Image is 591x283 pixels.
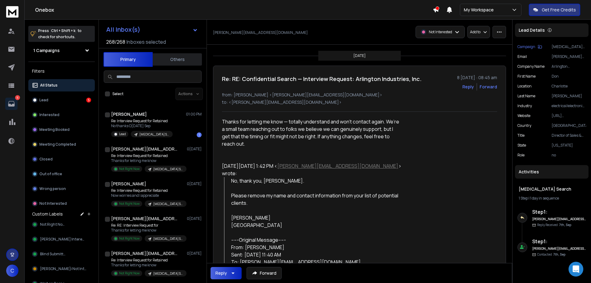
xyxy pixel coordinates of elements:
p: State [517,143,526,148]
p: Not Right Now [119,201,140,206]
p: Add to [470,30,480,34]
button: Not Interested [28,197,95,210]
p: electrical/electronic manufacturing [552,103,586,108]
p: Don [552,74,586,79]
h6: Step 1 : [532,238,586,245]
button: C [6,265,18,277]
button: 1 Campaigns [28,44,95,57]
p: industry [517,103,532,108]
button: Meeting Booked [28,123,95,136]
p: All Status [40,83,58,88]
h1: All Inbox(s) [106,26,140,33]
div: Open Intercom Messenger [569,262,583,277]
button: Out of office [28,168,95,180]
button: Closed [28,153,95,165]
p: Country [517,123,531,128]
p: from: [PERSON_NAME] <[PERSON_NAME][EMAIL_ADDRESS][DOMAIN_NAME]> [222,92,497,98]
div: Forward [480,84,497,90]
a: 5 [5,98,18,110]
p: Director of Sales & Marketing [552,133,586,138]
p: Lead [39,98,48,103]
button: Primary [103,52,153,67]
button: Reply [211,267,242,279]
p: [MEDICAL_DATA] Search [552,44,586,49]
button: All Inbox(s) [101,23,203,36]
p: Meeting Booked [39,127,70,132]
h1: Re: RE: Confidential Search — Interview Request: Arlington Industries, Inc. [222,75,422,83]
h1: [PERSON_NAME][EMAIL_ADDRESS][DOMAIN_NAME] [111,250,179,257]
span: Blind Submittal [40,252,66,257]
p: title [517,133,525,138]
p: Not Right Now [119,167,140,171]
div: 1 [197,132,202,137]
p: Re: Interview Request for Retained [111,258,185,263]
p: [DATE] [353,53,366,58]
button: Others [153,53,202,66]
h1: [PERSON_NAME][EMAIL_ADDRESS][PERSON_NAME][DOMAIN_NAME] [111,216,179,222]
h3: Custom Labels [32,211,63,217]
p: Thanks for letting me know [111,228,185,233]
p: No thanks O[DATE] Sep [111,123,173,128]
p: Re: Interview Request for Retained [111,153,185,158]
p: role [517,153,525,158]
p: Email [517,54,527,59]
button: Lead5 [28,94,95,106]
h1: [PERSON_NAME][EMAIL_ADDRESS][DOMAIN_NAME] [111,146,179,152]
p: Now worries and I appreciate [111,193,185,198]
h1: [PERSON_NAME] [111,181,146,187]
p: Not Interested [429,30,452,34]
button: All Status [28,79,95,91]
p: [PERSON_NAME][EMAIL_ADDRESS][DOMAIN_NAME] [213,30,308,35]
button: Interested [28,109,95,121]
p: website [517,113,530,118]
p: 0[DATE] [187,181,202,186]
h1: Onebox [35,6,433,14]
p: [PERSON_NAME] [552,94,586,99]
button: [PERSON_NAME] Interest [28,233,95,245]
div: [DATE][DATE] 1:42 PM < > wrote: [222,162,402,177]
button: [PERSON_NAME]i Not Inter [28,263,95,275]
button: Not Right Now [28,218,95,231]
div: | [519,196,585,201]
p: [MEDICAL_DATA] Search [153,237,183,241]
h1: [MEDICAL_DATA] Search [519,186,585,192]
p: First Name [517,74,536,79]
p: 0[DATE] [187,216,202,221]
span: 1 day in sequence [530,196,559,201]
p: Charlotte [552,84,586,89]
p: Lead Details [519,27,545,33]
p: Re: RE: Interview Request for [111,223,185,228]
p: no [552,153,586,158]
a: [PERSON_NAME][EMAIL_ADDRESS][DOMAIN_NAME] [277,163,398,169]
p: Re: Interview Request for Retained [111,119,173,123]
p: [US_STATE] [552,143,586,148]
p: [GEOGRAPHIC_DATA] [552,123,586,128]
p: My Workspace [464,7,496,13]
p: Wrong person [39,186,66,191]
button: Blind Submittal [28,248,95,260]
p: Not Right Now [119,271,140,276]
p: Contacted [537,252,565,257]
p: [MEDICAL_DATA] Search [153,167,183,172]
p: Interested [39,112,59,117]
h1: 1 Campaigns [33,47,60,54]
p: Re: Interview Request for Retained [111,188,185,193]
p: Thanks for letting me know [111,263,185,268]
div: Thanks for letting me know — totally understand and won’t contact again. We’re a small team reach... [222,118,402,148]
span: [PERSON_NAME] Interest [40,237,84,242]
p: [PERSON_NAME][EMAIL_ADDRESS][DOMAIN_NAME] [552,54,586,59]
p: 5 [15,95,20,100]
h6: [PERSON_NAME][EMAIL_ADDRESS][DOMAIN_NAME] [532,246,586,251]
p: Out of office [39,172,62,176]
p: 0[DATE] [187,147,202,152]
p: Meeting Completed [39,142,76,147]
div: Reply [215,270,227,276]
p: [MEDICAL_DATA] Search [139,132,169,137]
span: 7th, Sep [559,223,571,227]
label: Select [112,91,123,96]
h3: Inboxes selected [127,38,166,46]
span: Not Right Now [40,222,65,227]
p: Arlington Industries, Inc. [552,64,586,69]
p: Last Name [517,94,535,99]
